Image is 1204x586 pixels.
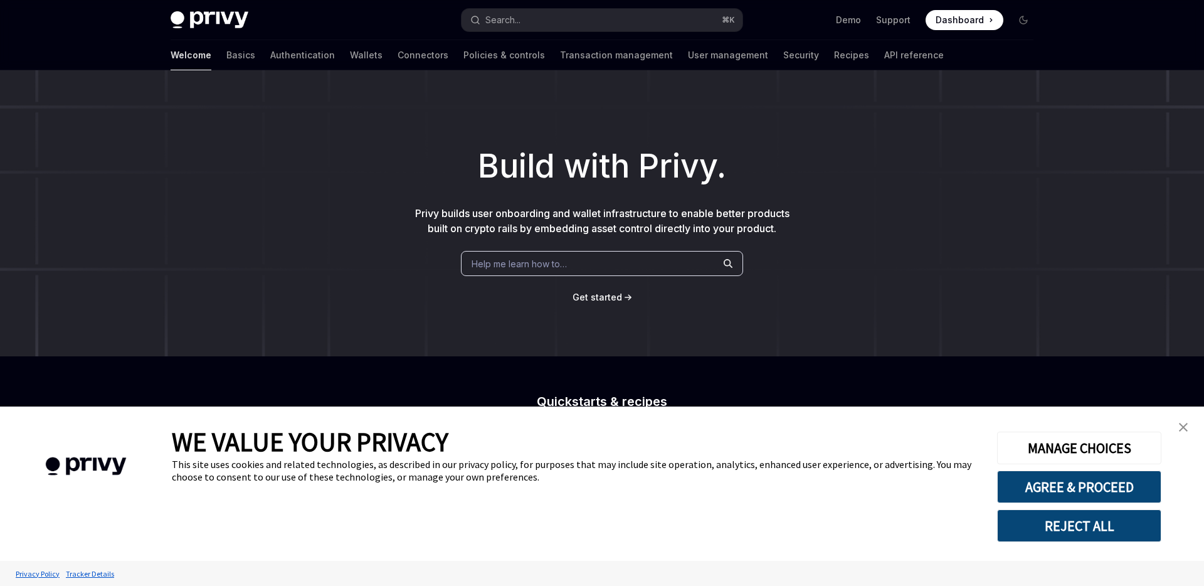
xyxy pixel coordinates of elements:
[172,425,448,458] span: WE VALUE YOUR PRIVACY
[485,13,520,28] div: Search...
[997,471,1161,503] button: AGREE & PROCEED
[472,257,567,270] span: Help me learn how to…
[171,40,211,70] a: Welcome
[1013,10,1033,30] button: Toggle dark mode
[381,395,823,408] h2: Quickstarts & recipes
[1171,415,1196,440] a: close banner
[463,40,545,70] a: Policies & controls
[398,40,448,70] a: Connectors
[926,10,1003,30] a: Dashboard
[560,40,673,70] a: Transaction management
[884,40,944,70] a: API reference
[722,15,735,25] span: ⌘ K
[13,563,63,585] a: Privacy Policy
[834,40,869,70] a: Recipes
[171,11,248,29] img: dark logo
[172,458,978,483] div: This site uses cookies and related technologies, as described in our privacy policy, for purposes...
[783,40,819,70] a: Security
[573,292,622,302] span: Get started
[876,14,911,26] a: Support
[226,40,255,70] a: Basics
[270,40,335,70] a: Authentication
[836,14,861,26] a: Demo
[19,439,153,494] img: company logo
[688,40,768,70] a: User management
[573,291,622,304] a: Get started
[63,563,117,585] a: Tracker Details
[936,14,984,26] span: Dashboard
[350,40,383,70] a: Wallets
[997,509,1161,542] button: REJECT ALL
[415,207,789,235] span: Privy builds user onboarding and wallet infrastructure to enable better products built on crypto ...
[462,9,742,31] button: Search...⌘K
[20,142,1184,191] h1: Build with Privy.
[997,432,1161,464] button: MANAGE CHOICES
[1179,423,1188,432] img: close banner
